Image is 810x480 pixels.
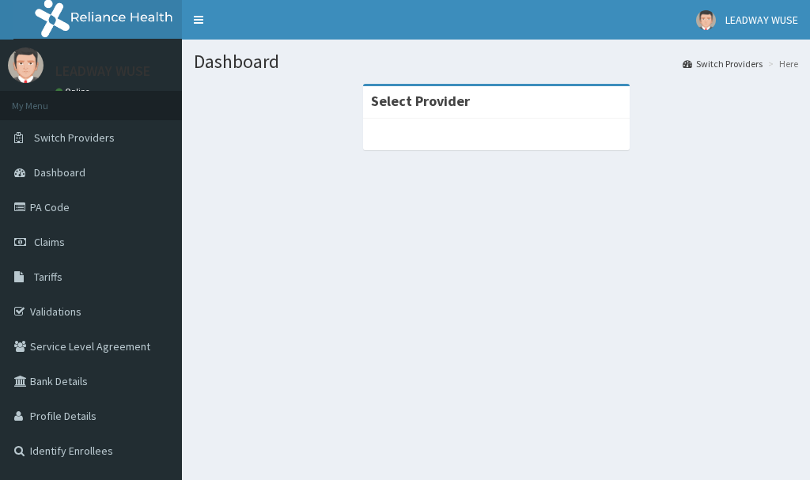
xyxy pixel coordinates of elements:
[55,86,93,97] a: Online
[34,270,62,284] span: Tariffs
[725,13,798,27] span: LEADWAY WUSE
[371,92,470,110] strong: Select Provider
[34,235,65,249] span: Claims
[34,165,85,180] span: Dashboard
[34,130,115,145] span: Switch Providers
[8,47,44,83] img: User Image
[55,64,150,78] p: LEADWAY WUSE
[194,51,798,72] h1: Dashboard
[764,57,798,70] li: Here
[696,10,716,30] img: User Image
[683,57,763,70] a: Switch Providers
